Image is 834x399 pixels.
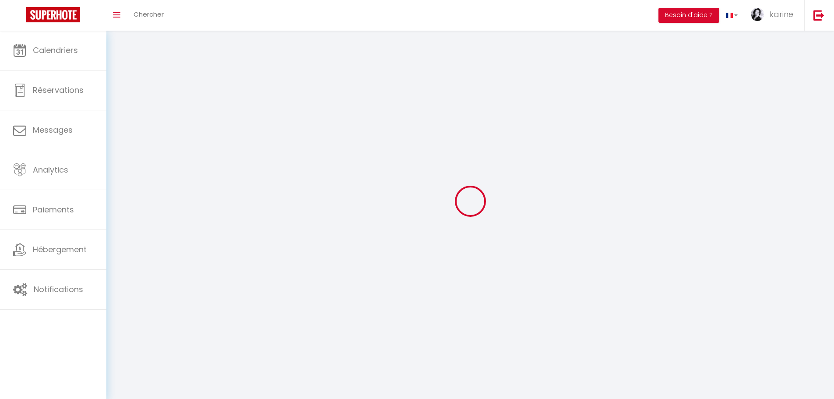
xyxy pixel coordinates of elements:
[33,124,73,135] span: Messages
[33,164,68,175] span: Analytics
[813,10,824,21] img: logout
[770,9,793,20] span: karine
[33,45,78,56] span: Calendriers
[33,244,87,255] span: Hébergement
[33,204,74,215] span: Paiements
[751,8,764,21] img: ...
[33,85,84,95] span: Réservations
[658,8,719,23] button: Besoin d'aide ?
[26,7,80,22] img: Super Booking
[34,284,83,295] span: Notifications
[134,10,164,19] span: Chercher
[7,4,33,30] button: Ouvrir le widget de chat LiveChat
